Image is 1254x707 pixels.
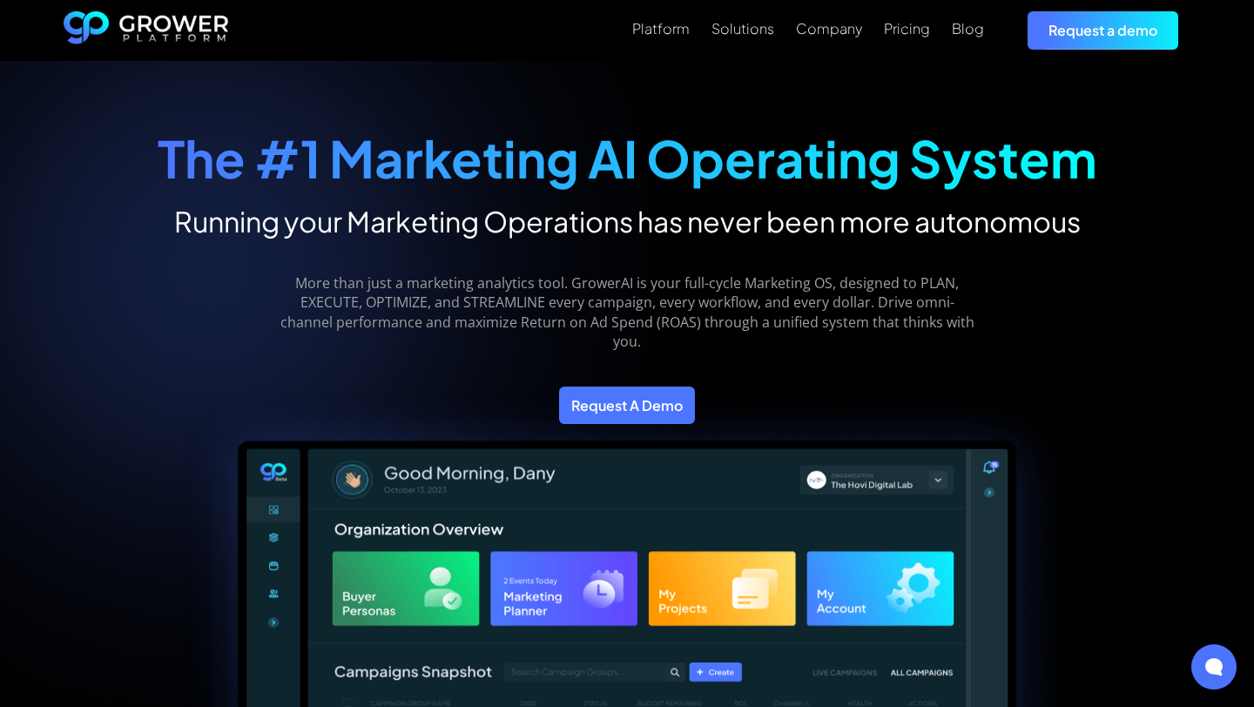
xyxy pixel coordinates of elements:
div: Blog [952,20,984,37]
p: More than just a marketing analytics tool. GrowerAI is your full-cycle Marketing OS, designed to ... [278,273,977,352]
h2: Running your Marketing Operations has never been more autonomous [158,204,1097,239]
a: Company [796,18,862,39]
div: Pricing [884,20,930,37]
div: Platform [632,20,690,37]
strong: The #1 Marketing AI Operating System [158,126,1097,190]
a: Request a demo [1028,11,1178,49]
a: Request A Demo [559,387,695,424]
div: Company [796,20,862,37]
a: Pricing [884,18,930,39]
a: Solutions [711,18,774,39]
a: Blog [952,18,984,39]
a: home [64,11,229,50]
div: Solutions [711,20,774,37]
a: Platform [632,18,690,39]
